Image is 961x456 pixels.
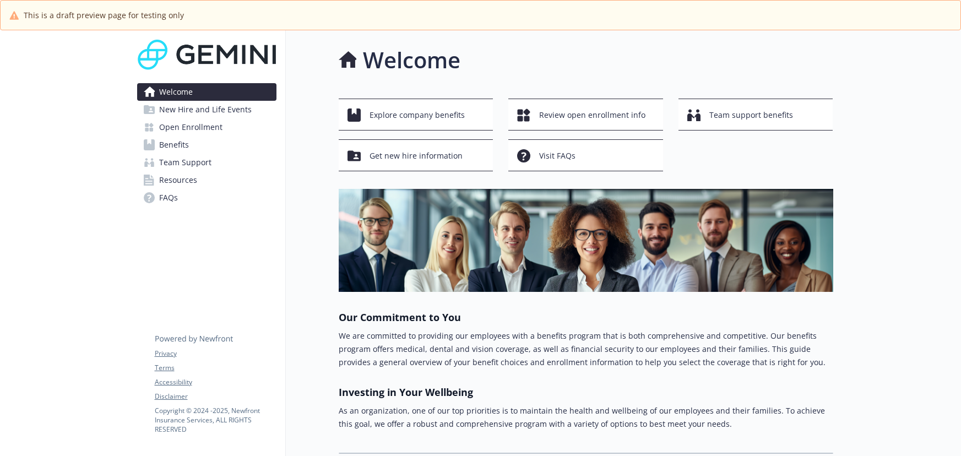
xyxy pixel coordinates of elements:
[339,386,473,399] strong: Investing in Your Wellbeing
[508,139,663,171] button: Visit FAQs
[339,139,493,171] button: Get new hire information
[137,83,276,101] a: Welcome
[137,154,276,171] a: Team Support
[363,44,460,77] h1: Welcome
[159,171,197,189] span: Resources
[137,136,276,154] a: Benefits
[709,105,793,126] span: Team support benefits
[370,145,463,166] span: Get new hire information
[539,145,575,166] span: Visit FAQs
[339,329,833,369] p: We are committed to providing our employees with a benefits program that is both comprehensive an...
[137,171,276,189] a: Resources
[155,392,276,401] a: Disclaimer
[339,311,461,324] strong: Our Commitment to You
[155,377,276,387] a: Accessibility
[508,99,663,131] button: Review open enrollment info
[159,136,189,154] span: Benefits
[339,404,833,431] p: As an organization, one of our top priorities is to maintain the health and wellbeing of our empl...
[159,189,178,207] span: FAQs
[155,406,276,434] p: Copyright © 2024 - 2025 , Newfront Insurance Services, ALL RIGHTS RESERVED
[24,9,184,21] span: This is a draft preview page for testing only
[137,101,276,118] a: New Hire and Life Events
[137,118,276,136] a: Open Enrollment
[137,189,276,207] a: FAQs
[155,363,276,373] a: Terms
[159,118,222,136] span: Open Enrollment
[339,99,493,131] button: Explore company benefits
[159,101,252,118] span: New Hire and Life Events
[159,83,193,101] span: Welcome
[339,189,833,292] img: overview page banner
[159,154,211,171] span: Team Support
[370,105,465,126] span: Explore company benefits
[678,99,833,131] button: Team support benefits
[155,349,276,359] a: Privacy
[539,105,645,126] span: Review open enrollment info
